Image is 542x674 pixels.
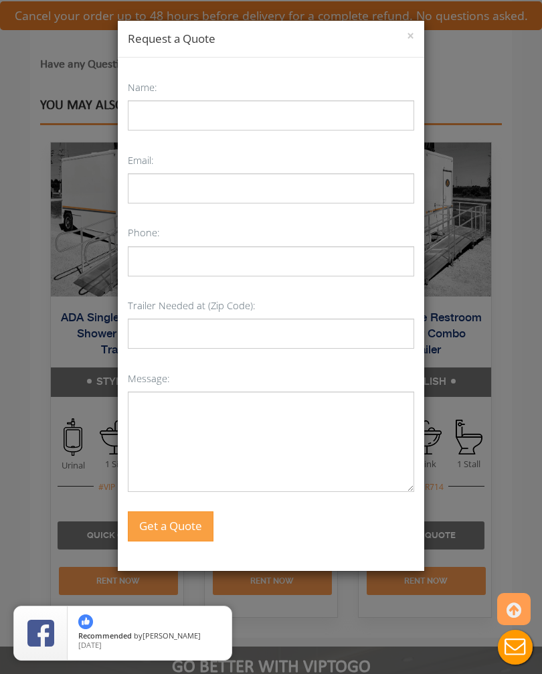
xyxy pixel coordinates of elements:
[128,223,160,242] label: Phone:
[128,296,256,315] label: Trailer Needed at (Zip Code):
[128,78,157,97] label: Name:
[78,640,102,650] span: [DATE]
[118,58,424,571] form: Contact form
[78,630,132,641] span: Recommended
[128,511,213,541] button: Get a Quote
[128,369,170,388] label: Message:
[78,632,221,641] span: by
[128,31,414,47] h4: Request a Quote
[27,620,54,647] img: Review Rating
[78,614,93,629] img: thumbs up icon
[407,29,414,43] button: ×
[143,630,201,641] span: [PERSON_NAME]
[128,151,154,170] label: Email:
[488,620,542,674] button: Live Chat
